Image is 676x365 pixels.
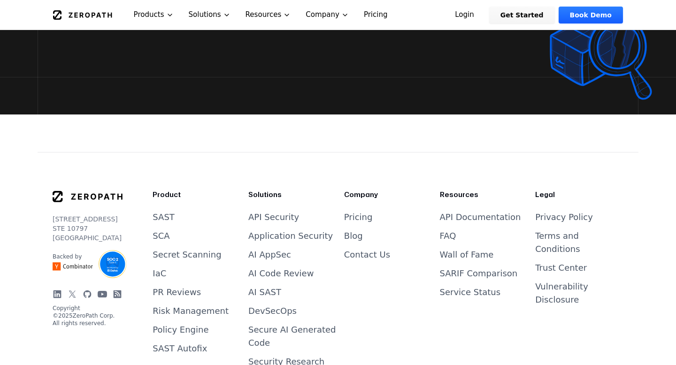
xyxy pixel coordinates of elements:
[153,287,201,297] a: PR Reviews
[153,268,166,278] a: IaC
[440,250,494,259] a: Wall of Fame
[153,212,175,222] a: SAST
[440,231,456,241] a: FAQ
[248,325,336,348] a: Secure AI Generated Code
[248,250,291,259] a: AI AppSec
[248,212,299,222] a: API Security
[535,263,587,273] a: Trust Center
[344,231,363,241] a: Blog
[559,7,623,23] a: Book Demo
[248,190,337,199] h3: Solutions
[535,190,623,199] h3: Legal
[53,253,93,260] p: Backed by
[153,325,208,335] a: Policy Engine
[535,231,580,254] a: Terms and Conditions
[248,268,314,278] a: AI Code Review
[535,212,593,222] a: Privacy Policy
[344,250,390,259] a: Contact Us
[535,281,588,304] a: Vulnerability Disclosure
[440,190,528,199] h3: Resources
[53,304,123,327] p: Copyright © 2025 ZeroPath Corp. All rights reserved.
[53,214,123,243] p: [STREET_ADDRESS] STE 10797 [GEOGRAPHIC_DATA]
[153,343,207,353] a: SAST Autofix
[440,212,521,222] a: API Documentation
[99,250,127,278] img: SOC2 Type II Certified
[248,231,333,241] a: Application Security
[440,268,518,278] a: SARIF Comparison
[153,190,241,199] h3: Product
[248,287,281,297] a: AI SAST
[153,306,229,316] a: Risk Management
[153,231,169,241] a: SCA
[248,306,297,316] a: DevSecOps
[440,287,501,297] a: Service Status
[344,190,432,199] h3: Company
[153,250,221,259] a: Secret Scanning
[489,7,555,23] a: Get Started
[344,212,373,222] a: Pricing
[444,7,485,23] a: Login
[113,289,122,299] a: Blog RSS Feed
